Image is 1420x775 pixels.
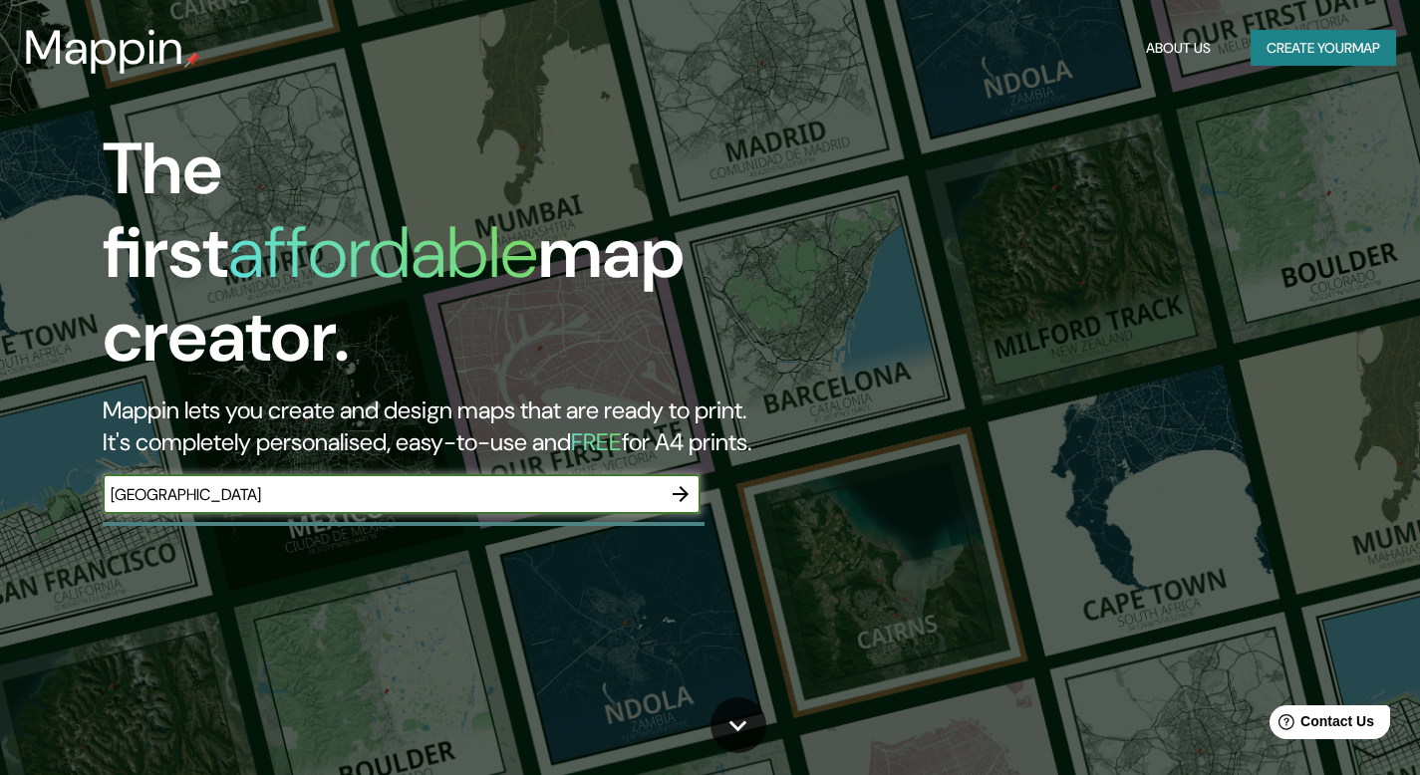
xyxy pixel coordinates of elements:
h1: affordable [228,206,538,299]
iframe: Help widget launcher [1243,697,1398,753]
img: mappin-pin [184,52,200,68]
button: Create yourmap [1251,30,1396,67]
h2: Mappin lets you create and design maps that are ready to print. It's completely personalised, eas... [103,394,813,458]
h3: Mappin [24,20,184,76]
input: Choose your favourite place [103,483,661,506]
button: About Us [1138,30,1219,67]
h1: The first map creator. [103,128,813,394]
h5: FREE [571,426,622,457]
